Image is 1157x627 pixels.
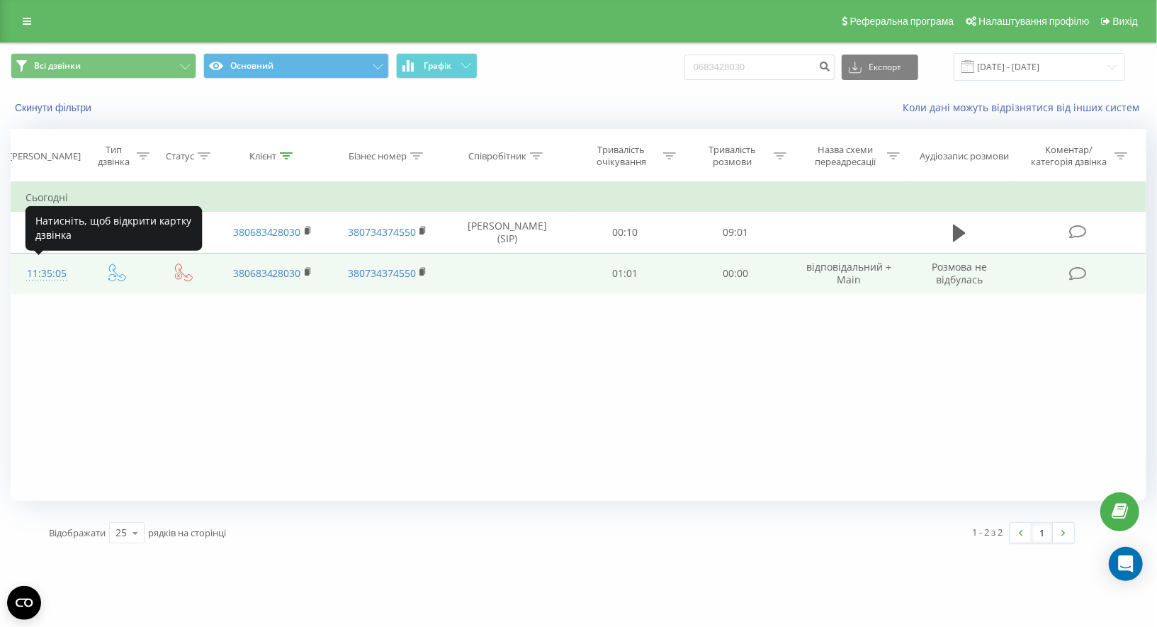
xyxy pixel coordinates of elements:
[26,206,203,251] div: Натисніть, щоб відкрити картку дзвінка
[11,183,1146,212] td: Сьогодні
[680,253,791,294] td: 00:00
[115,526,127,540] div: 25
[920,150,1009,162] div: Аудіозапис розмови
[11,53,196,79] button: Всі дзвінки
[94,144,132,168] div: Тип дзвінка
[249,150,276,162] div: Клієнт
[446,212,570,253] td: [PERSON_NAME] (SIP)
[584,144,660,168] div: Тривалість очікування
[7,586,41,620] button: Open CMP widget
[424,61,451,71] span: Графік
[684,55,835,80] input: Пошук за номером
[348,266,416,280] a: 380734374550
[1109,547,1143,581] div: Open Intercom Messenger
[26,260,68,288] div: 11:35:05
[49,526,106,539] span: Відображати
[1113,16,1138,27] span: Вихід
[11,101,98,114] button: Скинути фільтри
[850,16,954,27] span: Реферальна програма
[570,212,680,253] td: 00:10
[468,150,526,162] div: Співробітник
[9,150,81,162] div: [PERSON_NAME]
[680,212,791,253] td: 09:01
[570,253,680,294] td: 01:01
[1028,144,1111,168] div: Коментар/категорія дзвінка
[349,150,407,162] div: Бізнес номер
[1032,523,1053,543] a: 1
[166,150,194,162] div: Статус
[34,60,81,72] span: Всі дзвінки
[396,53,478,79] button: Графік
[203,53,389,79] button: Основний
[233,266,301,280] a: 380683428030
[791,253,906,294] td: відповідальний + Main
[694,144,770,168] div: Тривалість розмови
[233,225,301,239] a: 380683428030
[978,16,1089,27] span: Налаштування профілю
[903,101,1146,114] a: Коли дані можуть відрізнятися вiд інших систем
[148,526,226,539] span: рядків на сторінці
[932,260,987,286] span: Розмова не відбулась
[842,55,918,80] button: Експорт
[348,225,416,239] a: 380734374550
[973,525,1003,539] div: 1 - 2 з 2
[808,144,884,168] div: Назва схеми переадресації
